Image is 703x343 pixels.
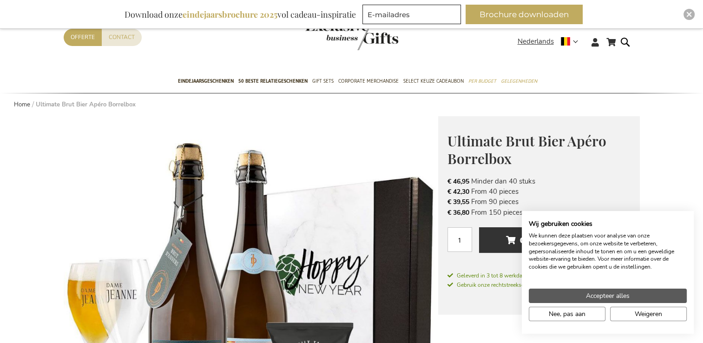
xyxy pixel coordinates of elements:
button: Ontwerp en voeg toe [479,227,630,253]
span: Gebruik onze rechtstreekse verzendservice [447,281,562,289]
span: Corporate Merchandise [338,76,399,86]
button: Alle cookies weigeren [610,307,687,321]
span: € 36,80 [447,208,469,217]
span: 50 beste relatiegeschenken [238,76,308,86]
img: Close [686,12,692,17]
a: Offerte [64,29,102,46]
input: Aantal [447,227,472,252]
div: Download onze vol cadeau-inspiratie [120,5,360,24]
span: Ultimate Brut Bier Apéro Borrelbox [447,132,606,168]
button: Accepteer alle cookies [529,289,687,303]
span: Accepteer alles [586,291,630,301]
button: Brochure downloaden [466,5,583,24]
a: store logo [305,20,352,50]
h2: Wij gebruiken cookies [529,220,687,228]
strong: Ultimate Brut Bier Apéro Borrelbox [36,100,136,109]
span: Nederlands [518,36,554,47]
span: Nee, pas aan [549,309,585,319]
button: Pas cookie voorkeuren aan [529,307,605,321]
a: Gebruik onze rechtstreekse verzendservice [447,280,562,289]
form: marketing offers and promotions [362,5,464,27]
a: Home [14,100,30,109]
li: From 90 pieces [447,197,631,207]
li: From 150 pieces [447,207,631,218]
div: Nederlands [518,36,584,47]
b: eindejaarsbrochure 2025 [183,9,277,20]
li: From 40 pieces [447,186,631,197]
a: Contact [102,29,142,46]
span: Per Budget [468,76,496,86]
span: Weigeren [635,309,662,319]
span: Ontwerp en voeg toe [506,233,604,248]
img: Exclusive Business gifts logo [305,20,398,50]
span: Gelegenheden [501,76,537,86]
a: Geleverd in 3 tot 8 werkdagen [447,271,631,280]
li: Minder dan 40 stuks [447,176,631,186]
span: Gift Sets [312,76,334,86]
span: € 46,95 [447,177,469,186]
span: € 39,55 [447,198,469,206]
span: Select Keuze Cadeaubon [403,76,464,86]
p: We kunnen deze plaatsen voor analyse van onze bezoekersgegevens, om onze website te verbeteren, g... [529,232,687,271]
span: € 42,30 [447,187,469,196]
input: E-mailadres [362,5,461,24]
span: Eindejaarsgeschenken [178,76,234,86]
div: Close [683,9,695,20]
